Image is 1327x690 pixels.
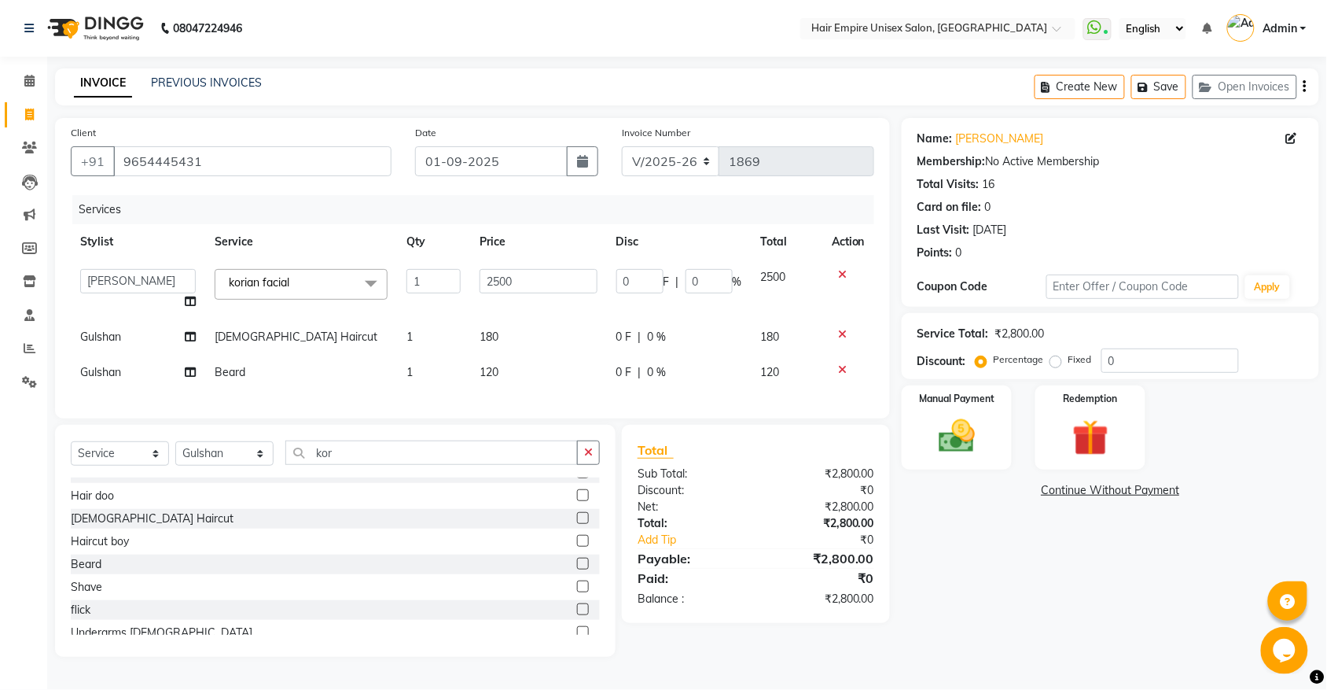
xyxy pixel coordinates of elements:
span: 0 % [648,364,667,381]
div: Name: [917,131,953,147]
label: Date [415,126,436,140]
div: flick [71,602,90,618]
a: x [289,275,296,290]
div: 0 [985,199,991,216]
label: Percentage [994,352,1044,367]
div: Total: [626,515,756,532]
div: ₹2,800.00 [755,499,886,515]
div: Discount: [626,482,756,499]
div: Beard [71,556,101,573]
div: Services [72,195,886,224]
div: Card on file: [917,199,982,216]
div: Total Visits: [917,176,980,193]
th: Total [752,224,822,260]
div: Haircut boy [71,533,129,550]
div: ₹0 [777,532,886,548]
span: [DEMOGRAPHIC_DATA] Haircut [215,330,377,344]
a: Continue Without Payment [905,482,1316,499]
div: ₹2,800.00 [995,326,1045,342]
div: Underarms [DEMOGRAPHIC_DATA] [71,625,252,641]
span: 120 [480,365,498,379]
a: Add Tip [626,532,777,548]
label: Redemption [1064,392,1118,406]
th: Action [822,224,874,260]
span: Gulshan [80,330,121,344]
div: Discount: [917,353,966,370]
span: 180 [761,330,780,344]
label: Invoice Number [622,126,690,140]
input: Enter Offer / Coupon Code [1046,275,1239,299]
a: PREVIOUS INVOICES [151,76,262,90]
span: 180 [480,330,498,344]
th: Stylist [71,224,205,260]
span: 1 [406,330,413,344]
div: Payable: [626,549,756,568]
button: Open Invoices [1193,75,1297,99]
button: +91 [71,146,115,176]
span: F [663,274,670,290]
div: Coupon Code [917,279,1046,295]
iframe: chat widget [1261,627,1311,674]
div: 16 [983,176,995,193]
div: Net: [626,499,756,515]
div: Points: [917,245,953,261]
th: Price [470,224,606,260]
div: Service Total: [917,326,989,342]
div: Last Visit: [917,222,970,238]
span: 0 % [648,329,667,345]
span: | [638,329,641,345]
div: No Active Membership [917,153,1303,170]
div: ₹2,800.00 [755,549,886,568]
span: 1 [406,365,413,379]
label: Fixed [1068,352,1092,367]
th: Qty [397,224,470,260]
label: Client [71,126,96,140]
div: ₹2,800.00 [755,466,886,482]
div: Hair doo [71,488,114,504]
span: Beard [215,365,245,379]
label: Manual Payment [919,392,994,406]
div: 0 [956,245,962,261]
div: ₹0 [755,482,886,499]
span: 0 F [616,364,632,381]
div: Balance : [626,591,756,607]
th: Disc [607,224,752,260]
img: logo [40,6,148,50]
span: Admin [1263,20,1297,37]
span: Gulshan [80,365,121,379]
span: % [733,274,742,290]
div: Shave [71,579,102,596]
div: Paid: [626,569,756,588]
div: ₹2,800.00 [755,591,886,607]
img: _cash.svg [928,415,987,457]
div: Membership: [917,153,986,170]
input: Search by Name/Mobile/Email/Code [113,146,391,176]
b: 08047224946 [173,6,242,50]
div: [DATE] [973,222,1007,238]
div: ₹2,800.00 [755,515,886,532]
img: _gift.svg [1061,415,1120,460]
button: Save [1131,75,1186,99]
a: INVOICE [74,69,132,98]
button: Create New [1035,75,1125,99]
div: Sub Total: [626,466,756,482]
span: | [638,364,641,381]
button: Apply [1245,275,1290,299]
a: [PERSON_NAME] [956,131,1044,147]
div: ₹0 [755,569,886,588]
img: Admin [1227,14,1255,42]
span: | [676,274,679,290]
span: Total [638,442,674,459]
span: korian facial [229,275,289,290]
span: 2500 [761,270,786,284]
th: Service [205,224,397,260]
span: 120 [761,365,780,379]
span: 0 F [616,329,632,345]
input: Search or Scan [285,441,578,465]
div: [DEMOGRAPHIC_DATA] Haircut [71,511,233,527]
